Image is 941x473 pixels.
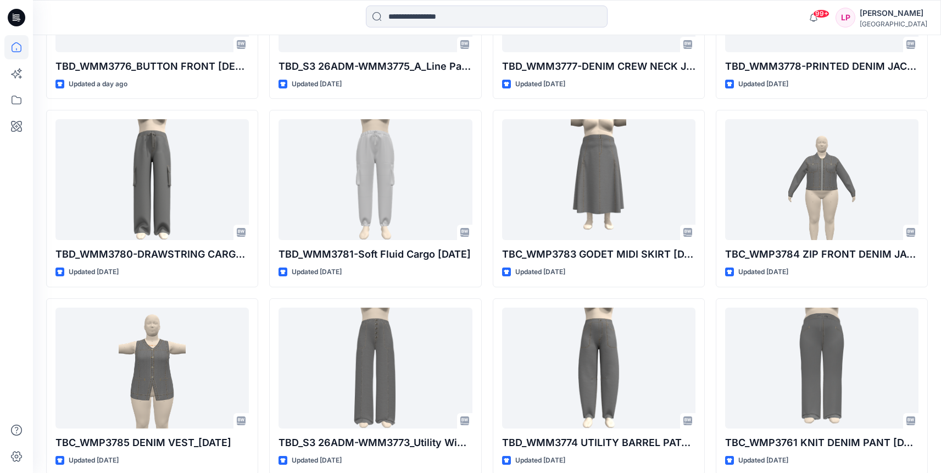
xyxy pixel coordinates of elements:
[279,247,472,262] p: TBD_WMM3781-Soft Fluid Cargo [DATE]
[725,435,918,450] p: TBC_WMP3761 KNIT DENIM PANT [DATE]
[515,79,565,90] p: Updated [DATE]
[292,455,342,466] p: Updated [DATE]
[69,266,119,278] p: Updated [DATE]
[515,455,565,466] p: Updated [DATE]
[279,59,472,74] p: TBD_S3 26ADM-WMM3775_A_Line Patch Pocket Mide Skirt_[DATE]
[279,308,472,429] a: TBD_S3 26ADM-WMM3773_Utility Wide Leg Patch Pocket Pant_9.13.2025
[725,247,918,262] p: TBC_WMP3784 ZIP FRONT DENIM JACKET_[DATE]
[292,266,342,278] p: Updated [DATE]
[279,119,472,240] a: TBD_WMM3781-Soft Fluid Cargo 9.15.25
[502,247,695,262] p: TBC_WMP3783 GODET MIDI SKIRT [DATE]
[55,308,249,429] a: TBC_WMP3785 DENIM VEST_9.15.2025
[836,8,855,27] div: LP
[292,79,342,90] p: Updated [DATE]
[738,455,788,466] p: Updated [DATE]
[55,247,249,262] p: TBD_WMM3780-DRAWSTRING CARGO PANT [DATE]
[860,20,927,28] div: [GEOGRAPHIC_DATA]
[725,308,918,429] a: TBC_WMP3761 KNIT DENIM PANT 8.28.25
[725,119,918,240] a: TBC_WMP3784 ZIP FRONT DENIM JACKET_9.15.2025
[502,308,695,429] a: TBD_WMM3774 UTILITY BARREL PATCH POCKET PANT 9.13.2025
[69,79,127,90] p: Updated a day ago
[55,119,249,240] a: TBD_WMM3780-DRAWSTRING CARGO PANT 9.15.2025
[515,266,565,278] p: Updated [DATE]
[69,455,119,466] p: Updated [DATE]
[55,435,249,450] p: TBC_WMP3785 DENIM VEST_[DATE]
[502,435,695,450] p: TBD_WMM3774 UTILITY BARREL PATCH POCKET PANT [DATE]
[738,79,788,90] p: Updated [DATE]
[738,266,788,278] p: Updated [DATE]
[860,7,927,20] div: [PERSON_NAME]
[813,9,829,18] span: 99+
[502,119,695,240] a: TBC_WMP3783 GODET MIDI SKIRT 9.15.2025
[725,59,918,74] p: TBD_WMM3778-PRINTED DENIM JACKET [DATE]
[55,59,249,74] p: TBD_WMM3776_BUTTON FRONT [DEMOGRAPHIC_DATA] JACKET [DATE]
[279,435,472,450] p: TBD_S3 26ADM-WMM3773_Utility Wide Leg Patch Pocket Pant_[DATE]
[502,59,695,74] p: TBD_WMM3777-DENIM CREW NECK JACKET [DATE]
